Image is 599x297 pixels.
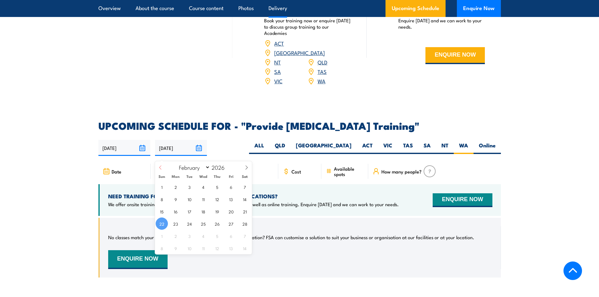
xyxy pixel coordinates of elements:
span: February 22, 2026 [156,217,168,230]
span: Tue [183,174,197,179]
button: ENQUIRE NOW [433,193,492,207]
span: Sat [238,174,252,179]
span: February 21, 2026 [239,205,251,217]
span: Wed [197,174,210,179]
span: February 3, 2026 [183,181,196,193]
span: February 24, 2026 [183,217,196,230]
span: February 6, 2026 [225,181,237,193]
span: March 2, 2026 [169,230,182,242]
span: March 10, 2026 [183,242,196,254]
span: February 14, 2026 [239,193,251,205]
span: February 16, 2026 [169,205,182,217]
span: March 11, 2026 [197,242,209,254]
a: ACT [274,39,284,47]
a: QLD [318,58,327,66]
label: SA [418,142,436,154]
span: February 10, 2026 [183,193,196,205]
span: March 13, 2026 [225,242,237,254]
p: Book your training now or enquire [DATE] to discuss group training to our Academies [264,17,351,36]
span: February 23, 2026 [169,217,182,230]
span: February 27, 2026 [225,217,237,230]
span: February 28, 2026 [239,217,251,230]
input: From date [98,140,150,156]
span: March 14, 2026 [239,242,251,254]
label: VIC [378,142,398,154]
h2: UPCOMING SCHEDULE FOR - "Provide [MEDICAL_DATA] Training" [98,121,501,130]
label: ALL [249,142,269,154]
span: February 11, 2026 [197,193,209,205]
span: How many people? [381,169,422,174]
span: March 12, 2026 [211,242,223,254]
label: Online [474,142,501,154]
button: ENQUIRE NOW [108,250,168,269]
span: Fri [224,174,238,179]
span: February 17, 2026 [183,205,196,217]
a: NT [274,58,281,66]
span: February 19, 2026 [211,205,223,217]
span: February 12, 2026 [211,193,223,205]
button: ENQUIRE NOW [425,47,485,64]
p: Enquire [DATE] and we can work to your needs. [398,17,485,30]
label: QLD [269,142,291,154]
p: We offer onsite training, training at our centres, multisite solutions as well as online training... [108,201,399,207]
a: [GEOGRAPHIC_DATA] [274,49,325,56]
span: February 9, 2026 [169,193,182,205]
label: ACT [357,142,378,154]
a: SA [274,68,281,75]
h4: NEED TRAINING FOR LARGER GROUPS OR MULTIPLE LOCATIONS? [108,193,399,200]
span: February 18, 2026 [197,205,209,217]
span: Available spots [334,166,364,177]
span: Date [112,169,121,174]
span: February 13, 2026 [225,193,237,205]
label: [GEOGRAPHIC_DATA] [291,142,357,154]
span: Sun [155,174,169,179]
span: February 4, 2026 [197,181,209,193]
span: Cost [291,169,301,174]
span: February 1, 2026 [156,181,168,193]
span: February 7, 2026 [239,181,251,193]
span: March 4, 2026 [197,230,209,242]
input: To date [155,140,207,156]
span: February 2, 2026 [169,181,182,193]
span: March 6, 2026 [225,230,237,242]
span: February 26, 2026 [211,217,223,230]
a: VIC [274,77,282,85]
label: TAS [398,142,418,154]
span: March 3, 2026 [183,230,196,242]
label: WA [454,142,474,154]
span: March 8, 2026 [156,242,168,254]
p: Can’t find a date or location? FSA can customise a solution to suit your business or organisation... [204,234,474,240]
a: WA [318,77,325,85]
p: No classes match your search criteria, sorry. [108,234,200,240]
span: Mon [169,174,183,179]
span: March 7, 2026 [239,230,251,242]
span: March 5, 2026 [211,230,223,242]
span: March 9, 2026 [169,242,182,254]
input: Year [210,163,231,171]
span: February 15, 2026 [156,205,168,217]
label: NT [436,142,454,154]
select: Month [176,163,210,171]
span: February 20, 2026 [225,205,237,217]
span: March 1, 2026 [156,230,168,242]
a: TAS [318,68,327,75]
span: February 8, 2026 [156,193,168,205]
span: February 5, 2026 [211,181,223,193]
span: February 25, 2026 [197,217,209,230]
span: Thu [210,174,224,179]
